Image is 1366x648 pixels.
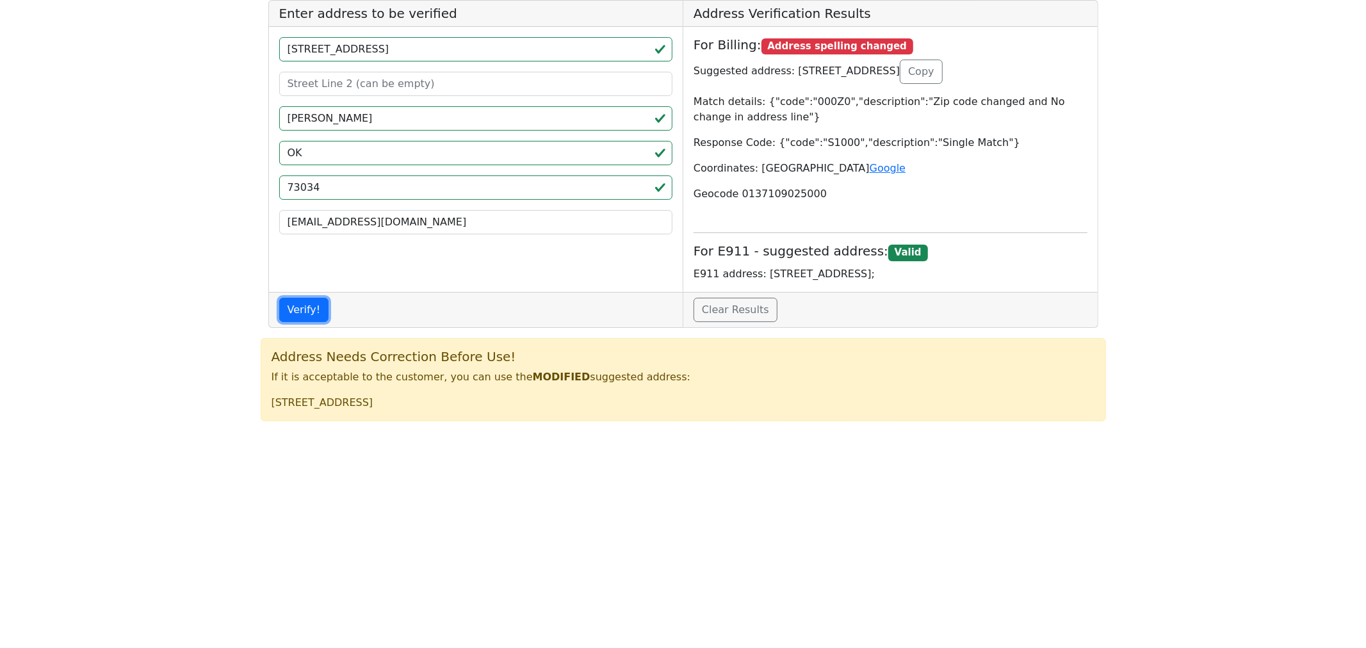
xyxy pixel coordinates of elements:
input: 2-Letter State [279,141,673,165]
span: Address spelling changed [761,38,913,55]
p: Geocode 0137109025000 [694,186,1087,202]
input: Street Line 2 (can be empty) [279,72,673,96]
span: Valid [888,245,927,261]
input: Street Line 1 [279,37,673,61]
p: Suggested address: [STREET_ADDRESS] [694,60,1087,84]
p: Match details: {"code":"000Z0","description":"Zip code changed and No change in address line"} [694,94,1087,125]
a: Google [870,162,906,174]
p: Coordinates: [GEOGRAPHIC_DATA] [694,161,1087,176]
h5: For Billing: [694,37,1087,54]
a: Clear Results [694,298,777,322]
p: [STREET_ADDRESS] [272,395,1095,410]
input: ZIP code 5 or 5+4 [279,175,673,200]
b: MODIFIED [533,371,590,383]
p: If it is acceptable to the customer, you can use the suggested address: [272,369,1095,385]
p: E911 address: [STREET_ADDRESS]; [694,266,1087,282]
h5: For E911 - suggested address: [694,243,1087,261]
h5: Address Needs Correction Before Use! [272,349,1095,364]
button: Copy [900,60,943,84]
input: City [279,106,673,131]
h5: Enter address to be verified [269,1,683,27]
button: Verify! [279,298,329,322]
p: Response Code: {"code":"S1000","description":"Single Match"} [694,135,1087,150]
h5: Address Verification Results [683,1,1098,27]
input: Your Email [279,210,673,234]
